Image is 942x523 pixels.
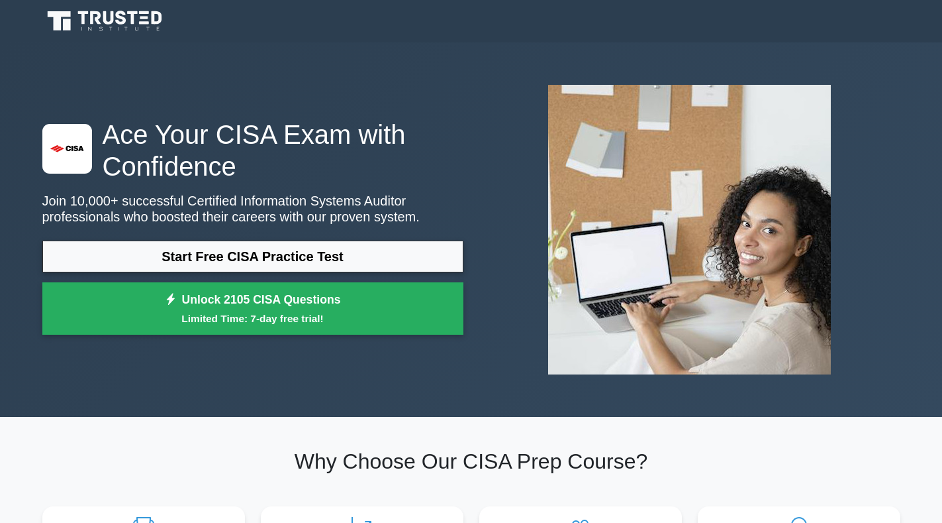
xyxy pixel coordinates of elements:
[42,282,463,335] a: Unlock 2105 CISA QuestionsLimited Time: 7-day free trial!
[42,119,463,182] h1: Ace Your CISA Exam with Confidence
[59,311,447,326] small: Limited Time: 7-day free trial!
[42,449,900,474] h2: Why Choose Our CISA Prep Course?
[42,193,463,225] p: Join 10,000+ successful Certified Information Systems Auditor professionals who boosted their car...
[42,241,463,272] a: Start Free CISA Practice Test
